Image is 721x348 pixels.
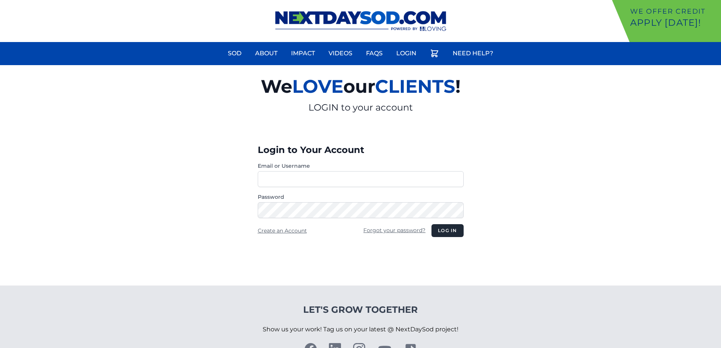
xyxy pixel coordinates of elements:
p: LOGIN to your account [173,101,548,114]
button: Log in [431,224,463,237]
a: FAQs [361,44,387,62]
h2: We our ! [173,71,548,101]
h4: Let's Grow Together [263,304,458,316]
h3: Login to Your Account [258,144,464,156]
a: About [251,44,282,62]
a: Forgot your password? [363,227,425,234]
label: Email or Username [258,162,464,170]
a: Videos [324,44,357,62]
p: Apply [DATE]! [630,17,718,29]
a: Create an Account [258,227,307,234]
span: CLIENTS [375,75,455,97]
a: Sod [223,44,246,62]
a: Impact [287,44,319,62]
span: LOVE [292,75,343,97]
a: Need Help? [448,44,498,62]
label: Password [258,193,464,201]
p: Show us your work! Tag us on your latest @ NextDaySod project! [263,316,458,343]
a: Login [392,44,421,62]
p: We offer Credit [630,6,718,17]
